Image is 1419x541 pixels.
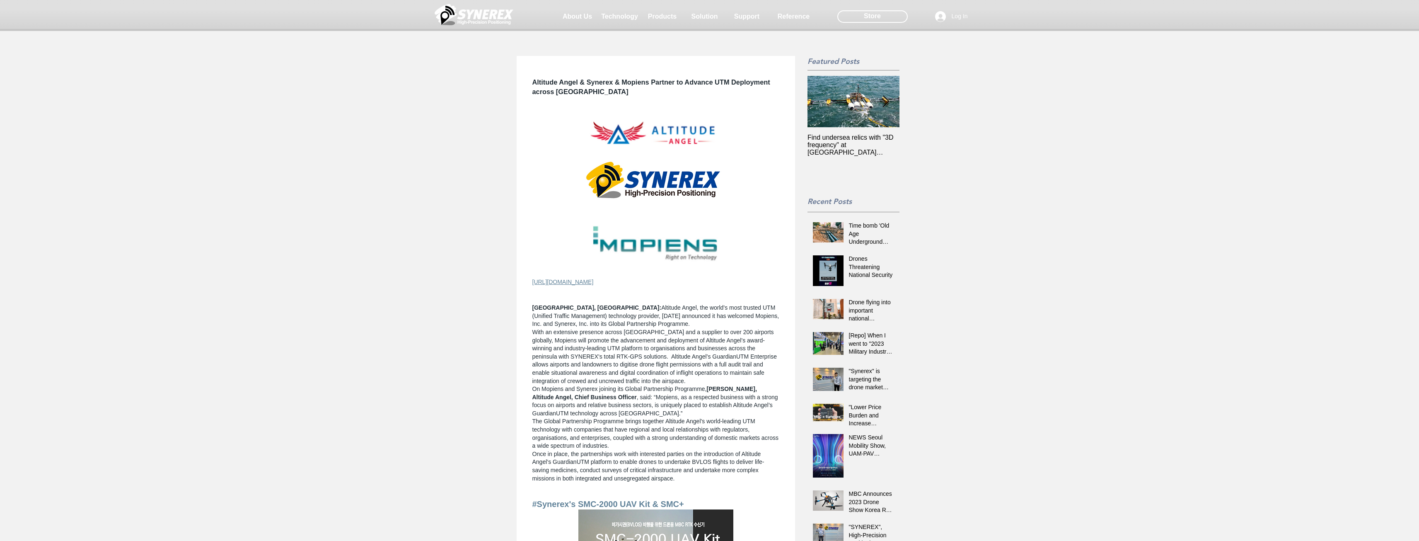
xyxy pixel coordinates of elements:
img: "Synerex" is targeting the drone market with "remote sensing" [Startup-ing] [813,368,844,391]
span: Technology [601,13,638,20]
span: Solution [691,13,718,20]
a: [URL][DOMAIN_NAME] [532,279,594,285]
span: [GEOGRAPHIC_DATA], [GEOGRAPHIC_DATA]: [532,304,662,311]
span: Reference [778,13,810,20]
a: "Lower Price Burden and Increase Accessibility" 2023 Drone Show Korea Announces 'SMC-2000' [849,403,894,431]
div: Post list. Select a post to read. [807,76,899,194]
span: Log In [949,12,971,21]
a: Solution [684,8,725,25]
h2: Drone flying into important national facilities..."Location identification and response with R-ID. [849,298,894,323]
span: Altitude Angel, the world’s most trusted UTM (Unified Traffic Management) technology provider, [D... [532,304,781,327]
a: "Synerex" is targeting the drone market with "remote sensing" [Startup-ing] [849,367,894,395]
a: Reference [773,8,815,25]
a: About Us [557,8,598,25]
h2: Time bomb 'Old Age Underground Facilities'...Managed by 'RTK GNSS, Augmented Reality' [849,222,894,246]
img: Cinnerex_White_simbol_Land 1.png [435,2,513,27]
img: Drones Threatening National Security [813,255,844,286]
div: Store [837,10,908,23]
h2: NEWS Seoul Mobility Show, UAM·PAV Aviation Mobility Special Exhibition Hall [849,434,894,458]
img: Drone flying into important national facilities..."Location identification and response with R-ID. [813,299,844,319]
img: NEWS Seoul Mobility Show, UAM·PAV Aviation Mobility Special Exhibition Hall [813,434,844,478]
a: Drones Threatening National Security [849,255,894,283]
span: Recent Posts [807,197,852,206]
img: MBC Announces 2023 Drone Show Korea RTK GPS Receiver New Product 'SMC-2000' [813,490,844,511]
button: Log In [929,9,974,24]
a: Drone flying into important national facilities..."Location identification and response with R-ID. [849,298,894,326]
a: MBC Announces 2023 Drone Show Korea RTK GPS Receiver New Product 'SMC-2000' [849,490,894,518]
img: [Repo] When I went to "2023 Military Industry Development Exhibition" [813,332,844,355]
img: ree [583,114,728,269]
a: Find undersea relics with "3D frequency" at [GEOGRAPHIC_DATA] ([DATE]) [807,134,899,156]
a: Products [642,8,683,25]
span: The Global Partnership Programme brings together Altitude Angel’s world-leading UTM technology wi... [532,418,780,449]
span: 's SMC-2000 UAV Kit & SMC+ [569,500,684,509]
span: , said: “Mopiens, as a respected business with a strong focus on airports and relative business s... [532,394,780,417]
span: About Us [563,13,592,20]
span: On Mopiens and Synerex joining its Global Partnership Programme, [532,386,707,392]
a: #Synerex [532,500,569,509]
span: Products [648,13,677,20]
h2: [Repo] When I went to "2023 Military Industry Development Exhibition" [849,332,894,356]
h2: "Lower Price Burden and Increase Accessibility" 2023 Drone Show Korea Announces 'SMC-2000' [849,403,894,428]
h2: Drones Threatening National Security [849,255,894,279]
h2: MBC Announces 2023 Drone Show Korea RTK GPS Receiver New Product 'SMC-2000' [849,490,894,514]
span: With an extensive presence across [GEOGRAPHIC_DATA] and a supplier to over 200 airports globally,... [532,329,778,384]
a: [Repo] When I went to "2023 Military Industry Development Exhibition" [849,332,894,359]
span: Support [734,13,759,20]
span: Once in place, the partnerships work with interested parties on the introduction of Altitude Ange... [532,451,764,482]
a: Support [726,8,768,25]
img: Time bomb 'Old Age Underground Facilities'...Managed by 'RTK GNSS, Augmented Reality' [813,222,844,243]
span: [PERSON_NAME], Altitude Angel, Chief Business Officer [532,386,759,400]
a: NEWS Seoul Mobility Show, UAM·PAV Aviation Mobility Special Exhibition Hall [849,434,894,461]
a: Technology [599,8,641,25]
h2: "Synerex" is targeting the drone market with "remote sensing" [Startup-ing] [849,367,894,392]
img: "Lower Price Burden and Increase Accessibility" 2023 Drone Show Korea Announces 'SMC-2000' [813,404,844,421]
span: Store [864,12,881,21]
a: Time bomb 'Old Age Underground Facilities'...Managed by 'RTK GNSS, Augmented Reality' [849,222,894,250]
